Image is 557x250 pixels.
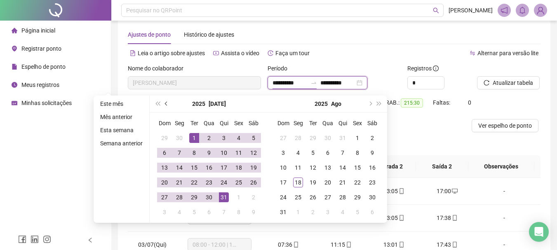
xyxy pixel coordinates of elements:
div: 11:15 [322,240,361,249]
div: 13 [160,163,169,173]
th: Qui [335,116,350,131]
td: 2025-07-28 [291,131,306,145]
div: 2 [367,133,377,143]
div: 1 [353,133,362,143]
button: month panel [209,96,226,112]
div: 31 [278,207,288,217]
th: Sáb [246,116,261,131]
div: 4 [293,148,303,158]
span: environment [12,46,17,51]
span: Ver espelho de ponto [478,121,532,130]
span: [PERSON_NAME] [449,6,493,15]
td: 2025-09-01 [291,205,306,220]
td: 2025-08-04 [172,205,187,220]
td: 2025-08-13 [320,160,335,175]
td: 2025-08-19 [306,175,320,190]
th: Saída 2 [416,155,468,178]
td: 2025-08-25 [291,190,306,205]
div: 5 [189,207,199,217]
div: 10 [278,163,288,173]
td: 2025-08-15 [350,160,365,175]
td: 2025-08-03 [276,145,291,160]
span: Assista o vídeo [221,50,259,56]
div: 18 [234,163,244,173]
th: Qui [216,116,231,131]
div: 24 [219,178,229,187]
div: 4 [174,207,184,217]
li: Mês anterior [97,112,146,122]
span: MARCIO CUNHA DE SOUZA [133,77,256,89]
div: 28 [174,192,184,202]
span: 215:30 [401,98,423,107]
div: 17:00 [427,187,467,196]
th: Qua [202,116,216,131]
label: Nome do colaborador [128,64,189,73]
div: 27 [278,133,288,143]
div: 6 [204,207,214,217]
div: 1 [189,133,199,143]
td: 2025-08-16 [365,160,380,175]
div: H. TRAB.: [375,98,433,107]
td: 2025-08-21 [335,175,350,190]
td: 2025-07-12 [246,145,261,160]
td: 2025-08-12 [306,160,320,175]
div: 4 [234,133,244,143]
td: 2025-07-14 [172,160,187,175]
td: 2025-07-31 [335,131,350,145]
td: 2025-06-30 [172,131,187,145]
div: 29 [308,133,318,143]
td: 2025-07-07 [172,145,187,160]
div: 23 [367,178,377,187]
div: 17 [219,163,229,173]
th: Ter [187,116,202,131]
td: 2025-08-04 [291,145,306,160]
div: Open Intercom Messenger [529,222,549,242]
td: 2025-08-27 [320,190,335,205]
div: 6 [367,207,377,217]
span: mobile [451,215,458,221]
span: Faça um tour [275,50,310,56]
div: 3 [219,133,229,143]
th: Sex [231,116,246,131]
td: 2025-07-02 [202,131,216,145]
td: 2025-08-07 [216,205,231,220]
div: 27 [160,192,169,202]
td: 2025-07-23 [202,175,216,190]
div: 29 [160,133,169,143]
td: 2025-07-19 [246,160,261,175]
span: linkedin [31,235,39,243]
td: 2025-08-01 [231,190,246,205]
th: Observações [468,155,534,178]
td: 2025-06-29 [157,131,172,145]
th: Qua [320,116,335,131]
td: 2025-07-10 [216,145,231,160]
div: 8 [353,148,362,158]
div: 29 [189,192,199,202]
div: 7 [174,148,184,158]
div: 19 [249,163,259,173]
span: schedule [12,100,17,106]
th: Dom [157,116,172,131]
span: 0 [468,99,471,106]
td: 2025-08-03 [157,205,172,220]
span: youtube [213,50,219,56]
span: notification [501,7,508,14]
div: 5 [353,207,362,217]
div: 3 [278,148,288,158]
div: 6 [160,148,169,158]
button: super-next-year [375,96,384,112]
span: swap [470,50,475,56]
span: Observações [475,162,528,171]
td: 2025-08-09 [246,205,261,220]
div: 10 [219,148,229,158]
div: 21 [174,178,184,187]
td: 2025-08-10 [276,160,291,175]
td: 2025-08-07 [335,145,350,160]
td: 2025-07-08 [187,145,202,160]
div: 26 [308,192,318,202]
div: 2 [249,192,259,202]
div: 07:36 [269,240,308,249]
span: mobile [292,242,299,248]
div: 29 [353,192,362,202]
td: 2025-07-01 [187,131,202,145]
